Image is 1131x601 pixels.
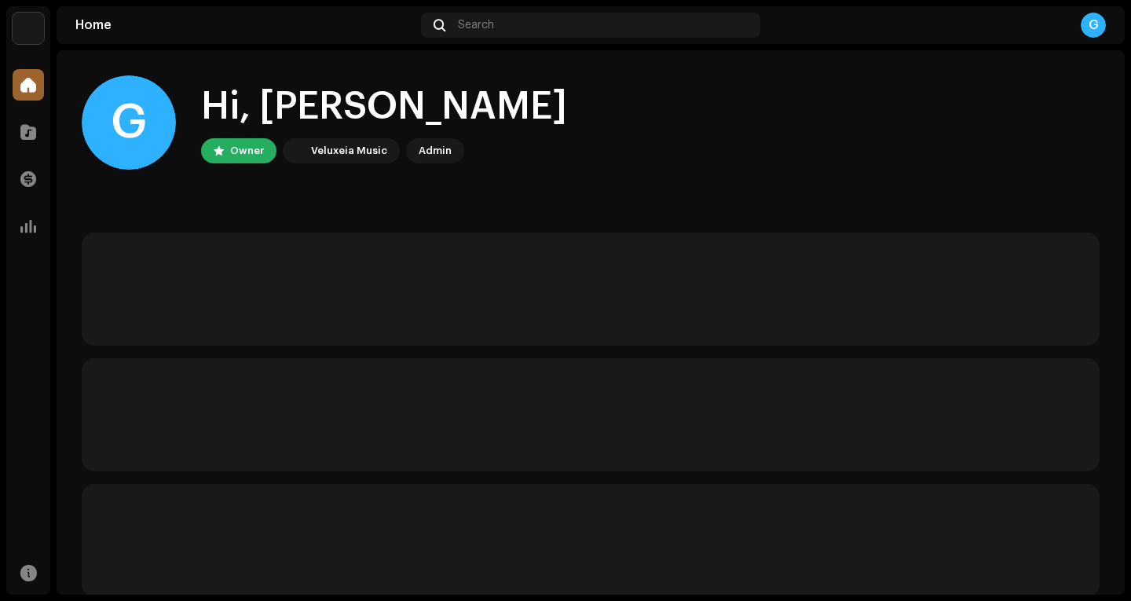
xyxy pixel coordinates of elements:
div: G [1081,13,1106,38]
span: Search [458,19,494,31]
div: Veluxeia Music [311,141,387,160]
div: G [82,75,176,170]
img: 5e0b14aa-8188-46af-a2b3-2644d628e69a [13,13,44,44]
div: Admin [419,141,452,160]
div: Owner [230,141,264,160]
img: 5e0b14aa-8188-46af-a2b3-2644d628e69a [286,141,305,160]
div: Home [75,19,415,31]
div: Hi, [PERSON_NAME] [201,82,567,132]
